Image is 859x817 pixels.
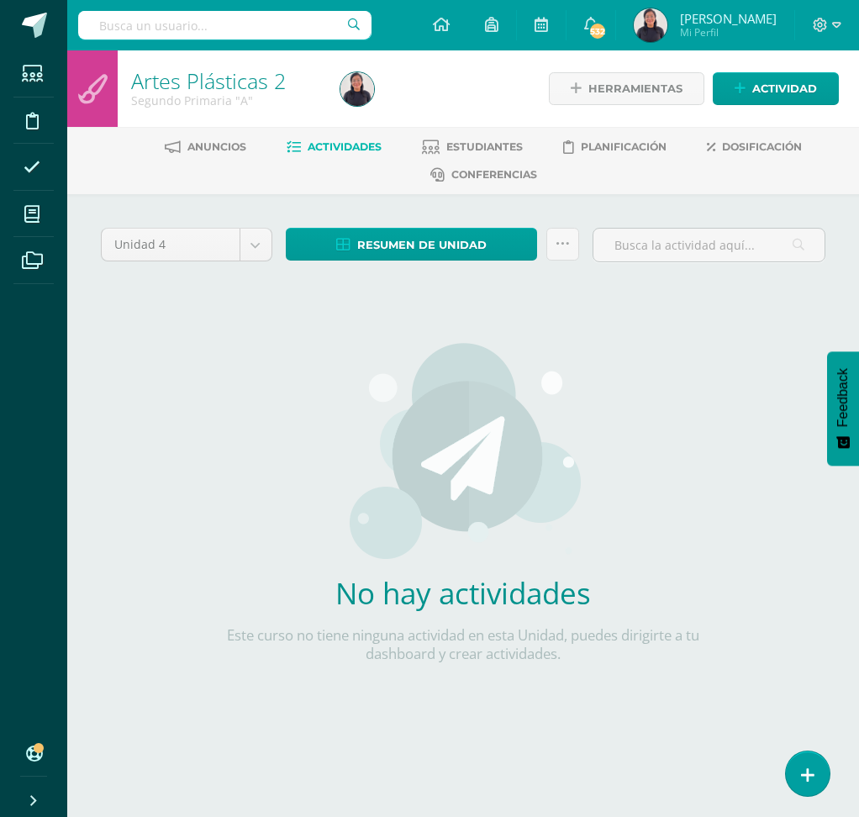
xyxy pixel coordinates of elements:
h2: No hay actividades [215,573,711,613]
span: [PERSON_NAME] [680,10,777,27]
img: 67078d01e56025b9630a76423ab6604b.png [634,8,667,42]
span: Herramientas [588,73,682,104]
span: Actividades [308,140,382,153]
a: Planificación [563,134,667,161]
span: Estudiantes [446,140,523,153]
a: Artes Plásticas 2 [131,66,286,95]
input: Busca la actividad aquí... [593,229,825,261]
img: 67078d01e56025b9630a76423ab6604b.png [340,72,374,106]
span: Dosificación [722,140,802,153]
div: Segundo Primaria 'A' [131,92,320,108]
img: activities.png [345,341,582,560]
h1: Artes Plásticas 2 [131,69,320,92]
a: Unidad 4 [102,229,271,261]
a: Actividades [287,134,382,161]
a: Resumen de unidad [286,228,538,261]
span: Resumen de unidad [357,229,487,261]
button: Feedback - Mostrar encuesta [827,351,859,466]
p: Este curso no tiene ninguna actividad en esta Unidad, puedes dirigirte a tu dashboard y crear act... [215,626,711,663]
span: Actividad [752,73,817,104]
a: Actividad [713,72,839,105]
input: Busca un usuario... [78,11,372,40]
span: Feedback [835,368,851,427]
span: Mi Perfil [680,25,777,40]
span: Planificación [581,140,667,153]
span: 532 [588,22,607,40]
a: Herramientas [549,72,704,105]
span: Anuncios [187,140,246,153]
span: Conferencias [451,168,537,181]
a: Anuncios [165,134,246,161]
span: Unidad 4 [114,229,227,261]
a: Dosificación [707,134,802,161]
a: Conferencias [430,161,537,188]
a: Estudiantes [422,134,523,161]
